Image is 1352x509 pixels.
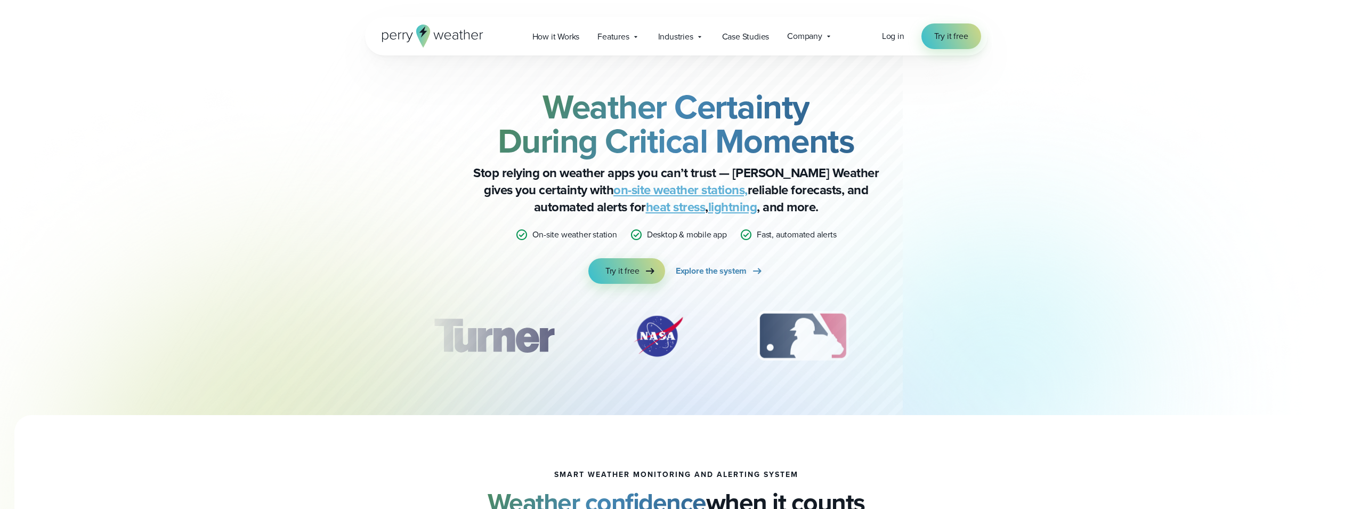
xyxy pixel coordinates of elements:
[757,228,837,241] p: Fast, automated alerts
[882,30,904,42] span: Log in
[708,197,757,217] a: lightning
[722,30,770,43] span: Case Studies
[463,164,889,216] p: Stop relying on weather apps you can’t trust — [PERSON_NAME] Weather gives you certainty with rel...
[747,309,859,363] div: 3 of 12
[646,197,706,217] a: heat stress
[910,309,995,363] div: 4 of 12
[621,309,695,363] div: 2 of 12
[787,30,822,43] span: Company
[554,471,798,479] h1: smart weather monitoring and alerting system
[676,265,747,277] span: Explore the system
[418,309,934,368] div: slideshow
[613,180,748,200] a: on-site weather stations,
[523,26,589,47] a: How it Works
[597,30,629,43] span: Features
[747,309,859,363] img: MLB.svg
[605,265,639,277] span: Try it free
[418,309,569,363] img: Turner-Construction_1.svg
[418,309,569,363] div: 1 of 12
[532,30,580,43] span: How it Works
[882,30,904,43] a: Log in
[498,82,855,166] strong: Weather Certainty During Critical Moments
[647,228,727,241] p: Desktop & mobile app
[676,258,764,284] a: Explore the system
[532,228,617,241] p: On-site weather station
[713,26,779,47] a: Case Studies
[934,30,968,43] span: Try it free
[921,23,981,49] a: Try it free
[588,258,665,284] a: Try it free
[910,309,995,363] img: PGA.svg
[658,30,693,43] span: Industries
[621,309,695,363] img: NASA.svg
